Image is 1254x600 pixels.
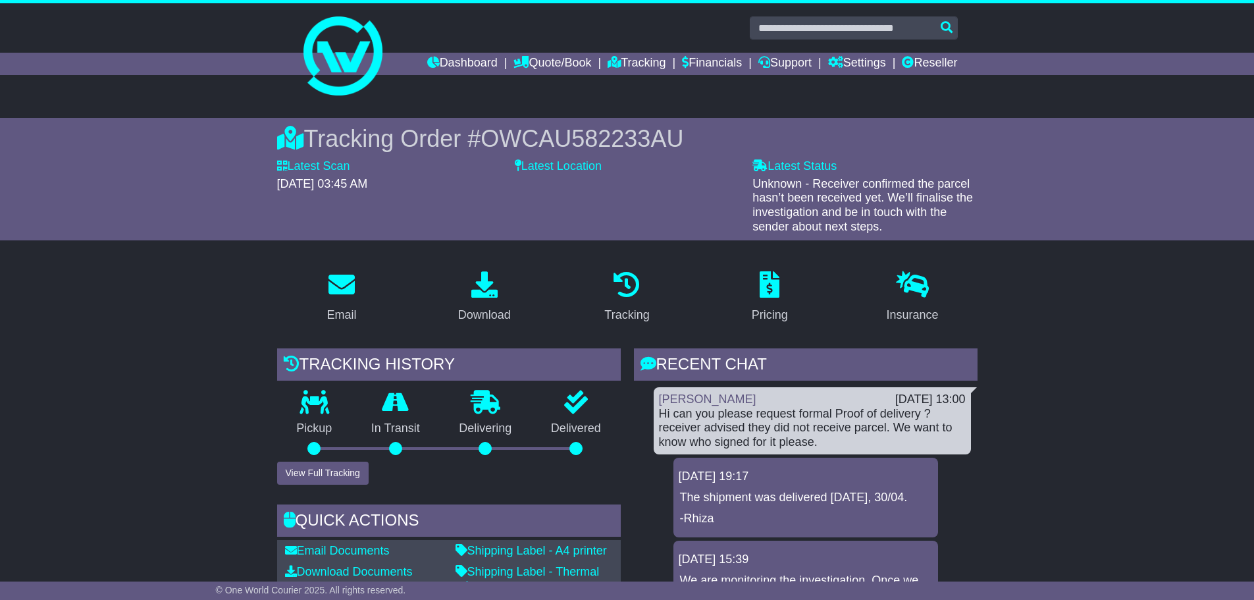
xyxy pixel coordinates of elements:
a: Email Documents [285,544,390,557]
span: [DATE] 03:45 AM [277,177,368,190]
div: Email [327,306,356,324]
div: Tracking Order # [277,124,978,153]
label: Latest Location [515,159,602,174]
div: [DATE] 19:17 [679,470,933,484]
div: Insurance [887,306,939,324]
a: Email [318,267,365,329]
span: © One World Courier 2025. All rights reserved. [216,585,406,595]
span: OWCAU582233AU [481,125,683,152]
a: Download [450,267,519,329]
div: Hi can you please request formal Proof of delivery ? receiver advised they did not receive parcel... [659,407,966,450]
a: Settings [828,53,886,75]
div: RECENT CHAT [634,348,978,384]
a: Shipping Label - Thermal printer [456,565,600,593]
div: Pricing [752,306,788,324]
div: Quick Actions [277,505,621,540]
label: Latest Status [752,159,837,174]
a: Dashboard [427,53,498,75]
p: The shipment was delivered [DATE], 30/04. [680,491,931,505]
a: Reseller [902,53,957,75]
div: Tracking history [277,348,621,384]
span: Unknown - Receiver confirmed the parcel hasn’t been received yet. We’ll finalise the investigatio... [752,177,973,233]
p: Pickup [277,422,352,436]
a: Shipping Label - A4 printer [456,544,607,557]
p: Delivering [440,422,532,436]
a: Support [758,53,812,75]
a: Quote/Book [513,53,591,75]
p: Delivered [531,422,621,436]
div: Tracking [604,306,649,324]
div: [DATE] 13:00 [895,393,966,407]
p: In Transit [352,422,440,436]
a: Tracking [596,267,658,329]
a: Insurance [878,267,947,329]
a: Tracking [608,53,666,75]
button: View Full Tracking [277,462,369,485]
a: Financials [682,53,742,75]
div: Download [458,306,511,324]
a: Download Documents [285,565,413,578]
label: Latest Scan [277,159,350,174]
a: [PERSON_NAME] [659,393,756,406]
p: -Rhiza [680,512,931,526]
a: Pricing [743,267,797,329]
div: [DATE] 15:39 [679,553,933,567]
